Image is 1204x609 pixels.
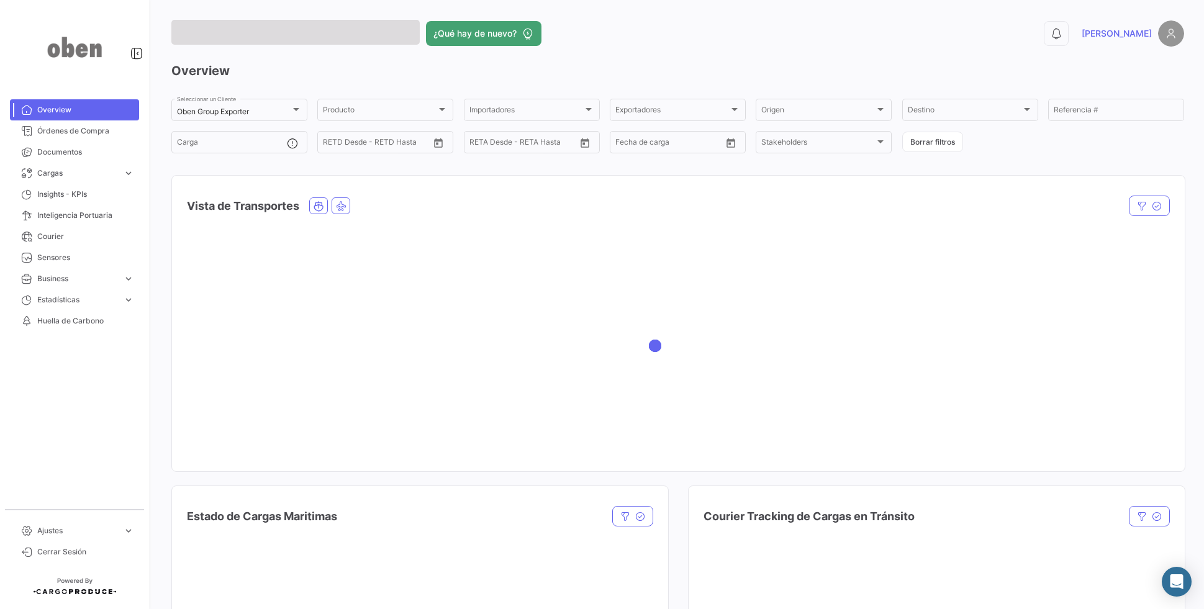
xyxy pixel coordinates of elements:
span: Órdenes de Compra [37,125,134,137]
h4: Estado de Cargas Maritimas [187,508,337,525]
span: Sensores [37,252,134,263]
mat-select-trigger: Oben Group Exporter [177,107,249,116]
a: Courier [10,226,139,247]
input: Hasta [354,140,405,148]
img: oben-logo.png [43,15,106,79]
h3: Overview [171,62,1184,79]
span: Estadísticas [37,294,118,305]
img: placeholder-user.png [1158,20,1184,47]
h4: Courier Tracking de Cargas en Tránsito [704,508,915,525]
a: Overview [10,99,139,120]
span: Huella de Carbono [37,315,134,327]
span: expand_more [123,525,134,536]
div: Abrir Intercom Messenger [1162,567,1192,597]
a: Documentos [10,142,139,163]
a: Huella de Carbono [10,310,139,332]
button: Ocean [310,198,327,214]
span: [PERSON_NAME] [1082,27,1152,40]
h4: Vista de Transportes [187,197,299,215]
button: Open calendar [722,133,740,152]
span: Origen [761,107,875,116]
span: Inteligencia Portuaria [37,210,134,221]
span: Ajustes [37,525,118,536]
button: Borrar filtros [902,132,963,152]
a: Sensores [10,247,139,268]
a: Insights - KPIs [10,184,139,205]
span: expand_more [123,273,134,284]
button: Air [332,198,350,214]
span: expand_more [123,168,134,179]
button: ¿Qué hay de nuevo? [426,21,541,46]
span: expand_more [123,294,134,305]
span: Stakeholders [761,140,875,148]
button: Open calendar [576,133,594,152]
span: Destino [908,107,1021,116]
span: Exportadores [615,107,729,116]
span: Overview [37,104,134,115]
span: Producto [323,107,437,116]
a: Inteligencia Portuaria [10,205,139,226]
button: Open calendar [429,133,448,152]
a: Órdenes de Compra [10,120,139,142]
span: Business [37,273,118,284]
span: Importadores [469,107,583,116]
span: Courier [37,231,134,242]
span: Documentos [37,147,134,158]
span: ¿Qué hay de nuevo? [433,27,517,40]
span: Insights - KPIs [37,189,134,200]
input: Desde [615,140,638,148]
span: Cerrar Sesión [37,546,134,557]
input: Desde [469,140,492,148]
span: Cargas [37,168,118,179]
input: Desde [323,140,345,148]
input: Hasta [646,140,697,148]
input: Hasta [500,140,551,148]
